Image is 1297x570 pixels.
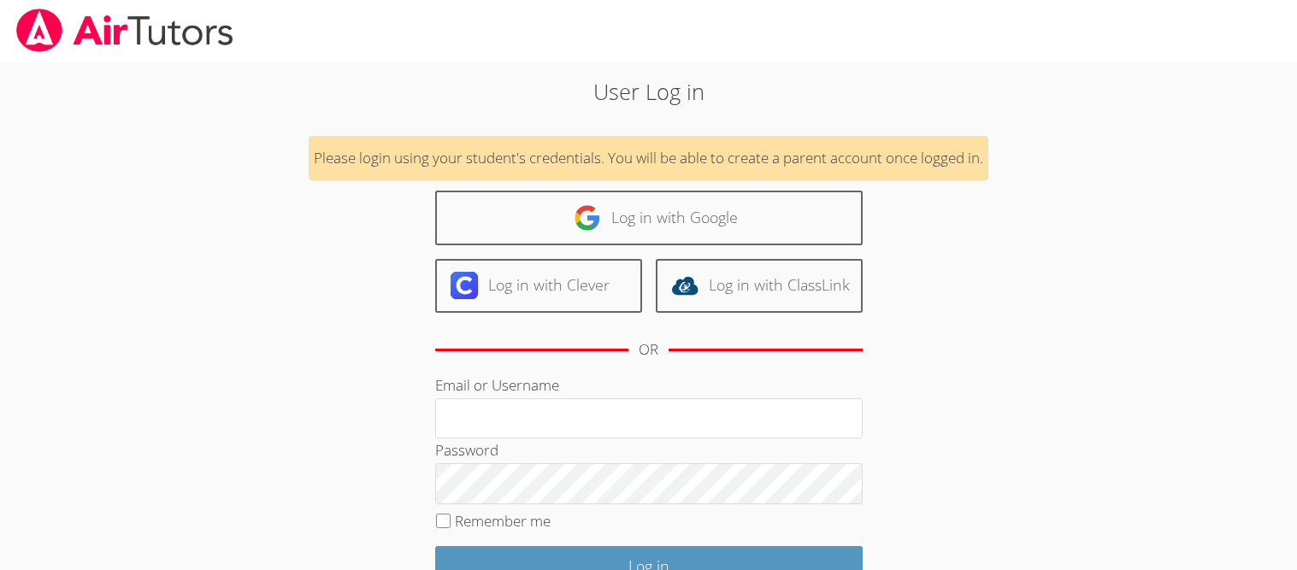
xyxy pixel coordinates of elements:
[435,259,642,313] a: Log in with Clever
[639,338,658,362] div: OR
[656,259,863,313] a: Log in with ClassLink
[451,272,478,299] img: clever-logo-6eab21bc6e7a338710f1a6ff85c0baf02591cd810cc4098c63d3a4b26e2feb20.svg
[298,75,999,108] h2: User Log in
[435,375,559,395] label: Email or Username
[15,9,235,52] img: airtutors_banner-c4298cdbf04f3fff15de1276eac7730deb9818008684d7c2e4769d2f7ddbe033.png
[309,136,988,181] div: Please login using your student's credentials. You will be able to create a parent account once l...
[435,440,498,460] label: Password
[574,204,601,232] img: google-logo-50288ca7cdecda66e5e0955fdab243c47b7ad437acaf1139b6f446037453330a.svg
[455,511,551,531] label: Remember me
[671,272,699,299] img: classlink-logo-d6bb404cc1216ec64c9a2012d9dc4662098be43eaf13dc465df04b49fa7ab582.svg
[435,191,863,244] a: Log in with Google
